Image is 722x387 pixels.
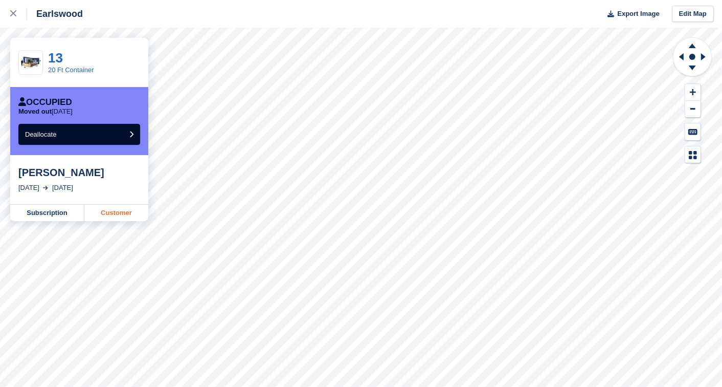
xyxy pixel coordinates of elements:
button: Export Image [601,6,660,23]
div: Occupied [18,97,72,107]
span: Moved out [18,107,52,115]
div: [DATE] [18,183,39,193]
button: Map Legend [685,146,701,163]
button: Keyboard Shortcuts [685,123,701,140]
img: 20-ft-container%20(34).jpg [19,54,42,72]
img: arrow-right-light-icn-cde0832a797a2874e46488d9cf13f60e5c3a73dbe684e267c42b8395dfbc2abf.svg [43,186,48,190]
span: Export Image [617,9,659,19]
a: 13 [48,50,63,66]
button: Deallocate [18,124,140,145]
a: 20 Ft Container [48,66,94,74]
a: Customer [84,205,148,221]
a: Edit Map [672,6,714,23]
button: Zoom Out [685,101,701,118]
p: [DATE] [18,107,73,116]
div: Earlswood [27,8,83,20]
a: Subscription [10,205,84,221]
div: [DATE] [52,183,73,193]
button: Zoom In [685,84,701,101]
div: [PERSON_NAME] [18,166,140,179]
span: Deallocate [25,131,56,138]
